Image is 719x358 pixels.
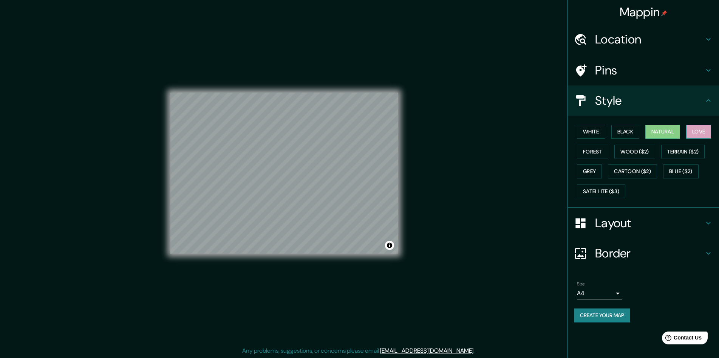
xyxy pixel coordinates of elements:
[568,24,719,54] div: Location
[475,346,476,355] div: .
[595,32,704,47] h4: Location
[595,246,704,261] h4: Border
[577,281,585,287] label: Size
[476,346,477,355] div: .
[577,145,608,159] button: Forest
[645,125,680,139] button: Natural
[595,215,704,231] h4: Layout
[686,125,711,139] button: Love
[568,85,719,116] div: Style
[577,287,622,299] div: A4
[595,63,704,78] h4: Pins
[661,10,667,16] img: pin-icon.png
[663,164,699,178] button: Blue ($2)
[614,145,655,159] button: Wood ($2)
[568,208,719,238] div: Layout
[595,93,704,108] h4: Style
[577,184,625,198] button: Satellite ($3)
[577,164,602,178] button: Grey
[577,125,605,139] button: White
[380,347,473,355] a: [EMAIL_ADDRESS][DOMAIN_NAME]
[170,93,398,254] canvas: Map
[661,145,705,159] button: Terrain ($2)
[611,125,640,139] button: Black
[242,346,475,355] p: Any problems, suggestions, or concerns please email .
[568,238,719,268] div: Border
[620,5,668,20] h4: Mappin
[652,329,711,350] iframe: Help widget launcher
[568,55,719,85] div: Pins
[574,308,630,322] button: Create your map
[608,164,657,178] button: Cartoon ($2)
[385,241,394,250] button: Toggle attribution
